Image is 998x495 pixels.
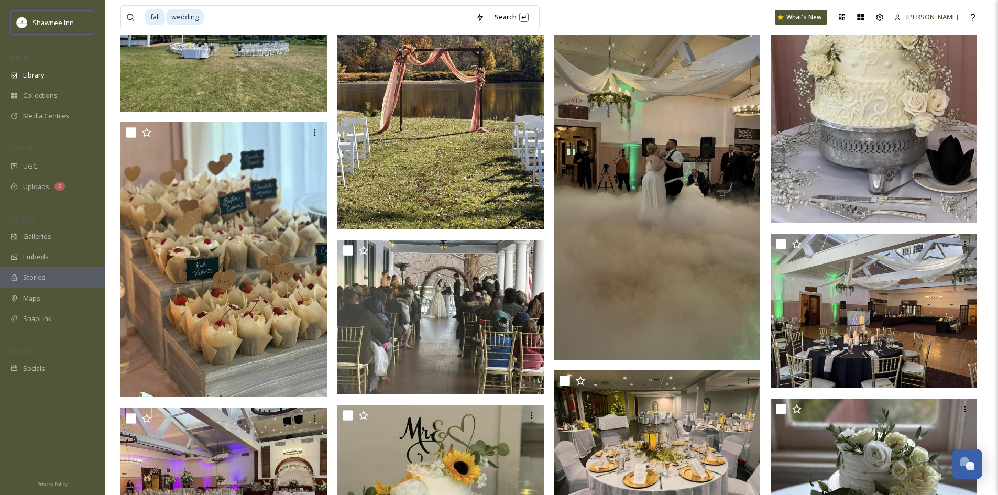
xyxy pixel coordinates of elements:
a: What's New [775,10,827,25]
span: UGC [23,161,37,171]
img: ext_1754079482.264375_archibaldmackenzie16@gmail.com-463263323_10233751648076882_4313279245980091... [120,122,327,397]
img: shawnee-300x300.jpg [17,17,27,28]
span: Shawnee Inn [32,18,74,27]
img: ext_1754079490.269762_archibaldmackenzie16@gmail.com-463400750_10233751654117033_7124940652669536... [771,234,977,389]
a: [PERSON_NAME] [889,7,963,27]
div: 2 [54,182,65,191]
span: Galleries [23,232,51,241]
span: [PERSON_NAME] [906,12,958,21]
span: Library [23,70,44,80]
span: MEDIA [10,54,29,62]
span: Socials [23,364,45,373]
span: Media Centres [23,111,69,121]
button: Open Chat [952,449,982,479]
span: Embeds [23,252,49,262]
a: Privacy Policy [37,477,68,490]
img: ext_1754079466.539735_archibaldmackenzie16@gmail.com-471664777_10235185383439370_6816934564857316... [337,240,544,395]
span: Uploads [23,182,49,192]
span: Privacy Policy [37,481,68,488]
span: fall [145,9,165,25]
span: Maps [23,293,40,303]
span: COLLECT [10,145,33,153]
span: SOCIALS [10,347,31,355]
span: WIDGETS [10,215,35,223]
div: Search [489,7,534,27]
span: Stories [23,272,46,282]
span: Collections [23,91,58,101]
span: wedding [166,9,204,25]
span: SnapLink [23,314,52,324]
